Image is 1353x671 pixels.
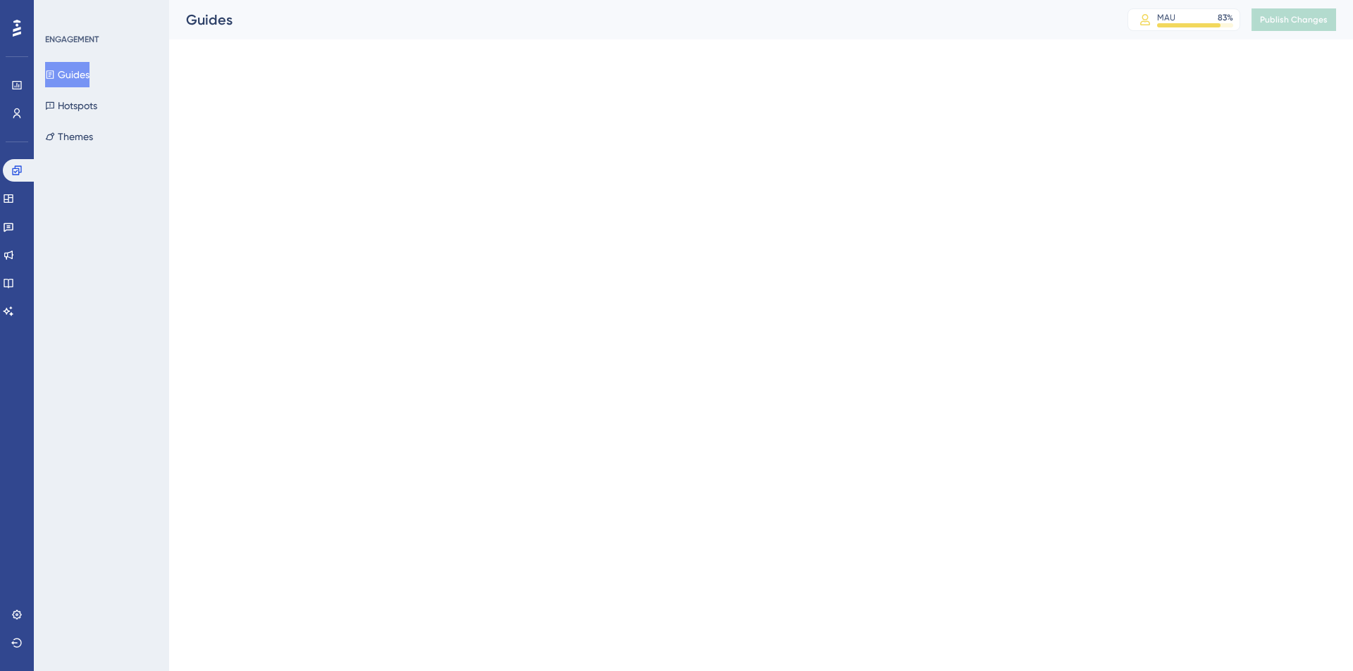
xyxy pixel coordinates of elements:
[45,34,99,45] div: ENGAGEMENT
[1252,8,1336,31] button: Publish Changes
[1157,12,1175,23] div: MAU
[1260,14,1328,25] span: Publish Changes
[45,62,89,87] button: Guides
[1218,12,1233,23] div: 83 %
[186,10,1092,30] div: Guides
[45,93,97,118] button: Hotspots
[45,124,93,149] button: Themes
